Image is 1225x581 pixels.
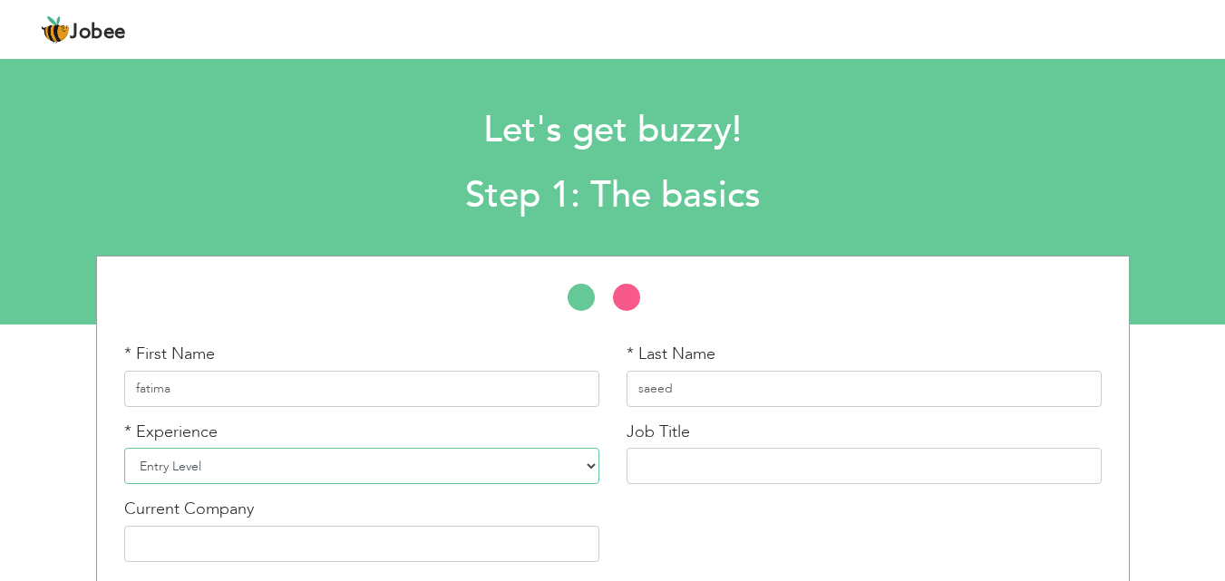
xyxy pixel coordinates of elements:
h1: Let's get buzzy! [167,107,1058,154]
label: Job Title [627,421,690,444]
label: * Last Name [627,343,715,366]
img: jobee.io [41,15,70,44]
h2: Step 1: The basics [167,172,1058,219]
label: * Experience [124,421,218,444]
label: Current Company [124,498,254,521]
span: Jobee [70,23,126,43]
label: * First Name [124,343,215,366]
